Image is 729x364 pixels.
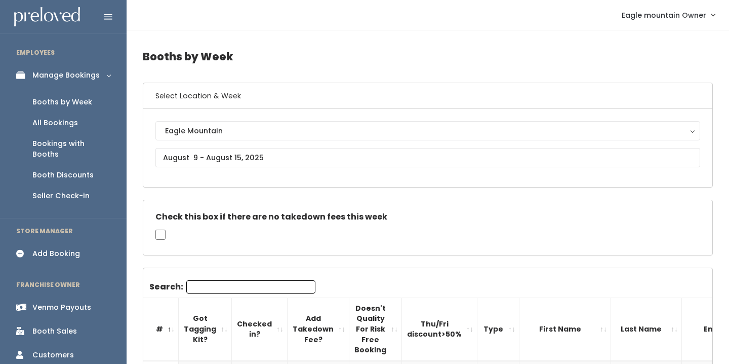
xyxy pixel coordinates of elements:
h6: Select Location & Week [143,83,712,109]
th: Last Name: activate to sort column ascending [611,298,682,360]
span: Eagle mountain Owner [622,10,706,21]
input: Search: [186,280,315,294]
div: Eagle Mountain [165,125,691,136]
th: Doesn't Quality For Risk Free Booking : activate to sort column ascending [349,298,402,360]
h4: Booths by Week [143,43,713,70]
div: Customers [32,350,74,360]
th: Add Takedown Fee?: activate to sort column ascending [288,298,349,360]
a: Eagle mountain Owner [612,4,725,26]
div: All Bookings [32,118,78,128]
div: Booth Discounts [32,170,94,180]
th: Got Tagging Kit?: activate to sort column ascending [179,298,232,360]
div: Venmo Payouts [32,302,91,313]
h5: Check this box if there are no takedown fees this week [155,212,700,222]
th: Thu/Fri discount&gt;50%: activate to sort column ascending [402,298,477,360]
div: Seller Check-in [32,191,90,201]
button: Eagle Mountain [155,121,700,140]
th: Checked in?: activate to sort column ascending [232,298,288,360]
div: Booths by Week [32,97,92,107]
div: Bookings with Booths [32,138,110,160]
img: preloved logo [14,7,80,27]
label: Search: [149,280,315,294]
div: Add Booking [32,248,80,259]
div: Manage Bookings [32,70,100,81]
th: Type: activate to sort column ascending [477,298,519,360]
th: First Name: activate to sort column ascending [519,298,611,360]
input: August 9 - August 15, 2025 [155,148,700,167]
th: #: activate to sort column descending [143,298,179,360]
div: Booth Sales [32,326,77,337]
